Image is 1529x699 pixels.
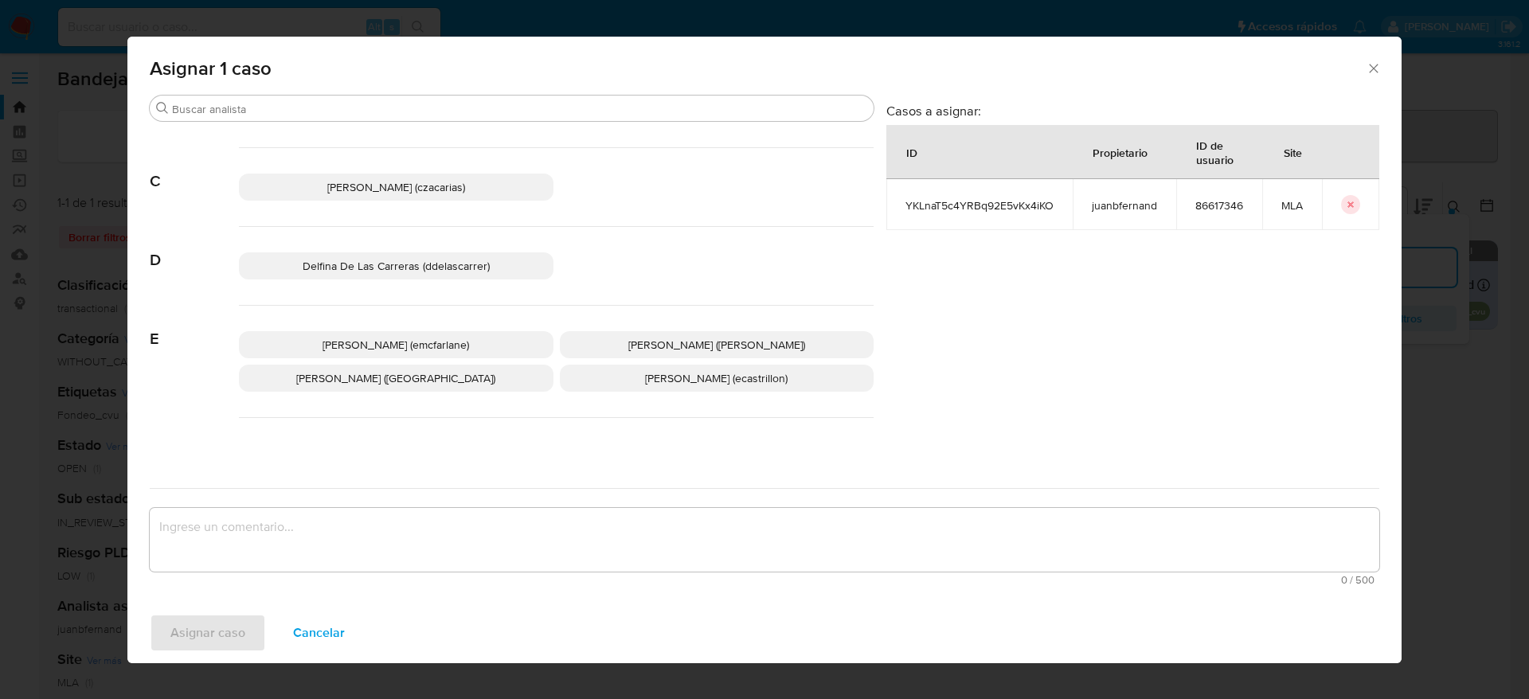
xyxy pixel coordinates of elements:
span: MLA [1281,198,1303,213]
span: Máximo 500 caracteres [154,575,1375,585]
span: [PERSON_NAME] (ecastrillon) [645,370,788,386]
button: Cancelar [272,614,366,652]
span: juanbfernand [1092,198,1157,213]
span: Asignar 1 caso [150,59,1366,78]
button: Cerrar ventana [1366,61,1380,75]
span: F [150,418,239,461]
div: assign-modal [127,37,1402,663]
div: Delfina De Las Carreras (ddelascarrer) [239,252,553,279]
button: Buscar [156,102,169,115]
div: [PERSON_NAME] ([PERSON_NAME]) [560,331,874,358]
span: C [150,148,239,191]
span: [PERSON_NAME] ([PERSON_NAME]) [628,337,805,353]
span: Delfina De Las Carreras (ddelascarrer) [303,258,490,274]
h3: Casos a asignar: [886,103,1379,119]
button: icon-button [1341,195,1360,214]
div: Site [1265,133,1321,171]
span: E [150,306,239,349]
div: [PERSON_NAME] (ecastrillon) [560,365,874,392]
span: YKLnaT5c4YRBq92E5vKx4iKO [905,198,1054,213]
div: [PERSON_NAME] (emcfarlane) [239,331,553,358]
span: [PERSON_NAME] (czacarias) [327,179,465,195]
div: ID de usuario [1177,126,1261,178]
span: [PERSON_NAME] ([GEOGRAPHIC_DATA]) [296,370,495,386]
input: Buscar analista [172,102,867,116]
div: ID [887,133,937,171]
span: [PERSON_NAME] (emcfarlane) [323,337,469,353]
span: 86617346 [1195,198,1243,213]
span: Cancelar [293,615,345,650]
div: Propietario [1073,133,1167,171]
span: D [150,227,239,270]
div: [PERSON_NAME] ([GEOGRAPHIC_DATA]) [239,365,553,392]
div: [PERSON_NAME] (czacarias) [239,174,553,201]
